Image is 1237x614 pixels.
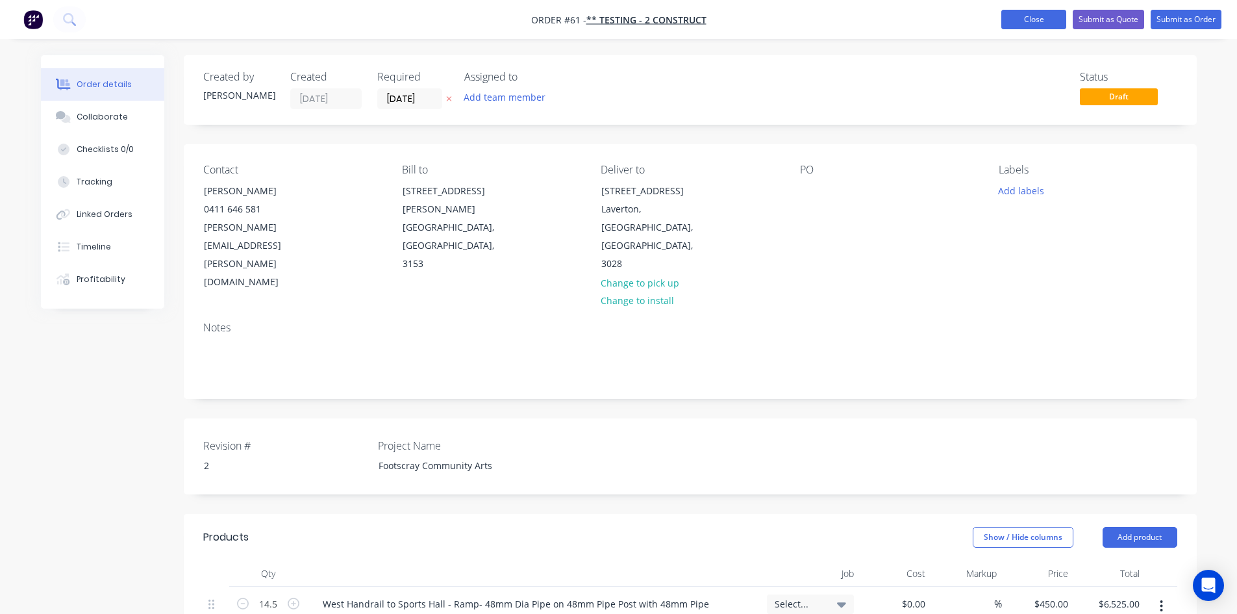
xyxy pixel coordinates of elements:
[204,218,312,291] div: [PERSON_NAME][EMAIL_ADDRESS][PERSON_NAME][DOMAIN_NAME]
[456,88,552,106] button: Add team member
[203,71,275,83] div: Created by
[775,597,824,611] span: Select...
[203,88,275,102] div: [PERSON_NAME]
[1073,561,1145,587] div: Total
[1073,10,1144,29] button: Submit as Quote
[1151,10,1221,29] button: Submit as Order
[999,164,1177,176] div: Labels
[41,166,164,198] button: Tracking
[601,164,779,176] div: Deliver to
[77,144,134,155] div: Checklists 0/0
[594,274,686,291] button: Change to pick up
[77,209,132,220] div: Linked Orders
[203,530,249,545] div: Products
[378,438,540,454] label: Project Name
[994,596,1002,611] span: %
[77,79,132,90] div: Order details
[203,322,1177,334] div: Notes
[204,182,312,200] div: [PERSON_NAME]
[204,200,312,218] div: 0411 646 581
[1001,10,1066,29] button: Close
[973,527,1073,548] button: Show / Hide columns
[931,561,1002,587] div: Markup
[403,182,510,218] div: [STREET_ADDRESS][PERSON_NAME]
[403,218,510,273] div: [GEOGRAPHIC_DATA], [GEOGRAPHIC_DATA], 3153
[77,274,125,285] div: Profitability
[1080,88,1158,105] span: Draft
[41,198,164,231] button: Linked Orders
[859,561,931,587] div: Cost
[601,182,709,200] div: [STREET_ADDRESS]
[402,164,580,176] div: Bill to
[464,71,594,83] div: Assigned to
[762,561,859,587] div: Job
[203,438,366,454] label: Revision #
[992,181,1051,199] button: Add labels
[77,111,128,123] div: Collaborate
[41,263,164,296] button: Profitability
[194,456,356,475] div: 2
[377,71,449,83] div: Required
[229,561,307,587] div: Qty
[41,101,164,133] button: Collaborate
[23,10,43,29] img: Factory
[586,14,706,26] a: ** TESTING - 2 Construct
[368,456,531,475] div: Footscray Community Arts
[1193,570,1224,601] div: Open Intercom Messenger
[1002,561,1073,587] div: Price
[41,68,164,101] button: Order details
[531,14,586,26] span: Order #61 -
[193,181,323,292] div: [PERSON_NAME]0411 646 581[PERSON_NAME][EMAIL_ADDRESS][PERSON_NAME][DOMAIN_NAME]
[464,88,553,106] button: Add team member
[77,241,111,253] div: Timeline
[77,176,112,188] div: Tracking
[1080,71,1177,83] div: Status
[594,292,681,309] button: Change to install
[41,133,164,166] button: Checklists 0/0
[590,181,720,274] div: [STREET_ADDRESS]Laverton, [GEOGRAPHIC_DATA], [GEOGRAPHIC_DATA], 3028
[800,164,978,176] div: PO
[1103,527,1177,548] button: Add product
[203,164,381,176] div: Contact
[392,181,521,274] div: [STREET_ADDRESS][PERSON_NAME][GEOGRAPHIC_DATA], [GEOGRAPHIC_DATA], 3153
[601,200,709,273] div: Laverton, [GEOGRAPHIC_DATA], [GEOGRAPHIC_DATA], 3028
[41,231,164,263] button: Timeline
[290,71,362,83] div: Created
